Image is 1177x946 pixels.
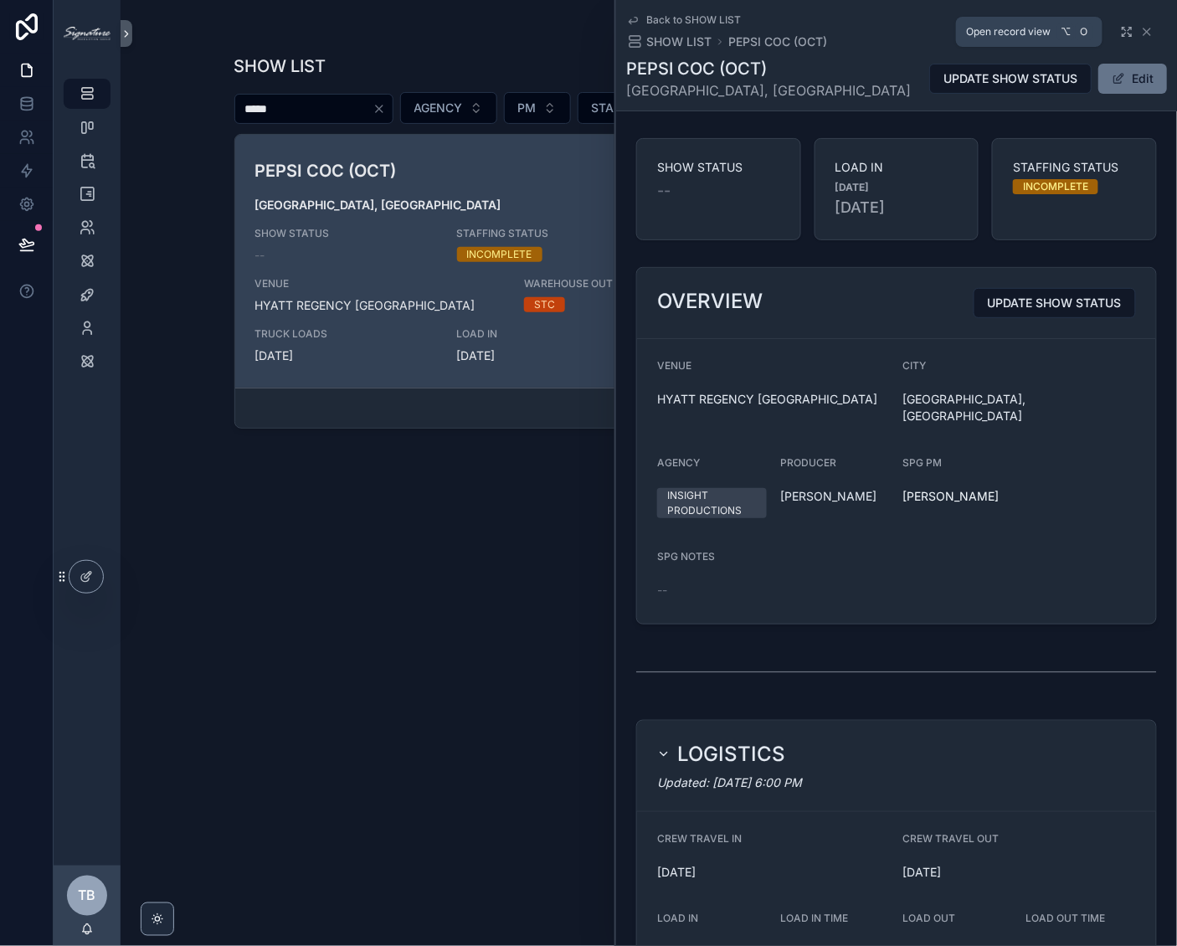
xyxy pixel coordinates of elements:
span: STAFFING STATUS [457,227,639,240]
span: UPDATE SHOW STATUS [943,70,1077,87]
strong: [GEOGRAPHIC_DATA], [GEOGRAPHIC_DATA] [255,198,501,212]
h1: SHOW LIST [234,54,326,78]
h3: PEPSI COC (OCT) [255,158,774,183]
button: UPDATE SHOW STATUS [929,64,1092,94]
span: LOAD IN [835,159,959,176]
span: HYATT REGENCY [GEOGRAPHIC_DATA] [657,391,890,408]
span: ⌥ [1059,25,1072,39]
a: Back to SHOW LIST [626,13,741,27]
span: [GEOGRAPHIC_DATA], [GEOGRAPHIC_DATA] [626,80,911,100]
span: PRODUCER [780,456,836,469]
span: LOAD IN TIME [780,913,848,925]
span: [GEOGRAPHIC_DATA], [GEOGRAPHIC_DATA] [903,391,1136,424]
h2: LOGISTICS [677,741,785,768]
div: STC [534,297,555,312]
span: SHOW LIST [646,33,712,50]
span: UPDATE SHOW STATUS [988,295,1122,311]
span: CREW TRAVEL IN [657,832,742,845]
span: LOAD IN [457,327,639,341]
div: INSIGHT PRODUCTIONS [667,488,757,518]
span: HYATT REGENCY [GEOGRAPHIC_DATA] [255,297,505,314]
span: Back to SHOW LIST [646,13,741,27]
span: STAFFING STATUS [1013,159,1136,176]
button: Select Button [504,92,571,124]
div: INCOMPLETE [467,247,532,262]
span: [DATE] [903,864,1136,881]
span: [PERSON_NAME] [780,488,890,505]
span: Open record view [966,25,1051,39]
span: [DATE] [457,347,639,364]
span: SPG PM [903,456,943,469]
div: INCOMPLETE [1023,179,1088,194]
a: SHOW LIST [626,33,712,50]
span: LOAD OUT [903,913,956,925]
button: Edit [1098,64,1167,94]
span: -- [657,179,671,203]
span: [PERSON_NAME] [903,488,1000,505]
h1: PEPSI COC (OCT) [626,57,911,80]
em: Updated: [DATE] 6:00 PM [657,775,802,789]
span: [DATE] [255,347,437,364]
span: WAREHOUSE OUT [524,277,774,290]
span: VENUE [255,277,505,290]
span: SHOW STATUS [657,159,780,176]
button: Select Button [578,92,683,124]
span: -- [657,582,667,599]
a: PEPSI COC (OCT) [728,33,827,50]
div: scrollable content [54,67,121,398]
span: LOAD OUT TIME [1026,913,1106,925]
span: TB [79,886,96,906]
span: CREW TRAVEL OUT [903,832,1000,845]
span: VENUE [657,359,691,372]
span: STAFFING [592,100,649,116]
span: LOAD IN [657,913,698,925]
span: SHOW STATUS [255,227,437,240]
span: CITY [903,359,927,372]
button: Select Button [400,92,497,124]
span: -- [255,247,265,264]
strong: [DATE] [835,181,870,194]
button: Clear [373,102,393,116]
span: SPG NOTES [657,550,715,563]
span: PM [518,100,537,116]
img: App logo [64,27,111,40]
span: TRUCK LOADS [255,327,437,341]
span: AGENCY [657,456,700,469]
span: [DATE] [835,196,959,219]
span: AGENCY [414,100,463,116]
h2: OVERVIEW [657,288,763,315]
button: UPDATE SHOW STATUS [974,288,1136,318]
span: O [1077,25,1091,39]
span: [DATE] [657,864,890,881]
a: PEPSI COC (OCT)[GEOGRAPHIC_DATA], [GEOGRAPHIC_DATA]SHOW STATUS--STAFFING STATUSINCOMPLETEAGENCYIN... [235,135,1063,388]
